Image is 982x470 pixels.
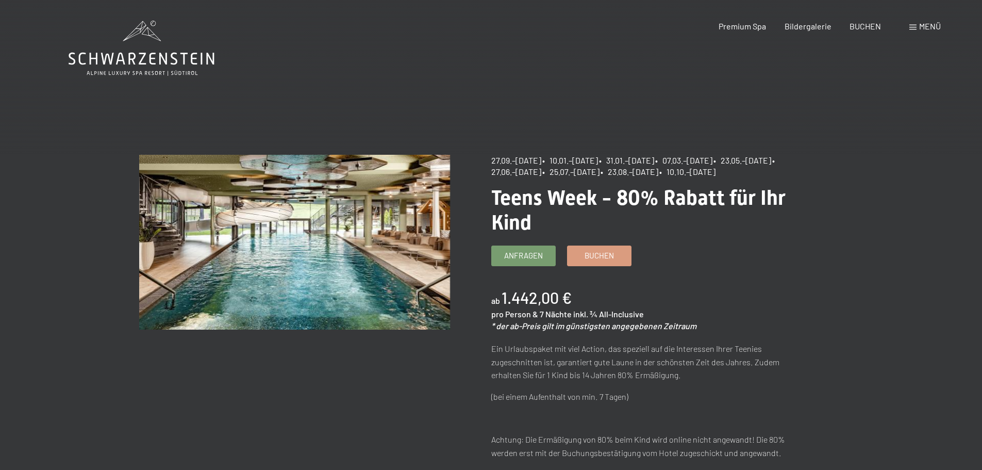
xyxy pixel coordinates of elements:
[139,155,450,330] img: Teens Week - 80% Rabatt für Ihr Kind
[491,155,541,165] span: 27.09.–[DATE]
[919,21,941,31] span: Menü
[573,309,644,319] span: inkl. ¾ All-Inclusive
[542,155,598,165] span: • 10.01.–[DATE]
[659,167,715,176] span: • 10.10.–[DATE]
[713,155,771,165] span: • 23.05.–[DATE]
[599,155,654,165] span: • 31.01.–[DATE]
[491,433,802,459] p: Achtung: Die Ermäßigung von 80% beim Kind wird online nicht angewandt! Die 80% werden erst mit de...
[491,342,802,382] p: Ein Urlaubspaket mit viel Action, das speziell auf die Interessen Ihrer Teenies zugeschnitten ist...
[850,21,881,31] a: BUCHEN
[540,309,572,319] span: 7 Nächte
[502,288,572,307] b: 1.442,00 €
[655,155,712,165] span: • 07.03.–[DATE]
[785,21,831,31] a: Bildergalerie
[491,296,500,305] span: ab
[492,246,555,266] a: Anfragen
[491,390,802,403] p: (bei einem Aufenthalt von min. 7 Tagen)
[491,321,696,331] em: * der ab-Preis gilt im günstigsten angegebenen Zeitraum
[719,21,766,31] a: Premium Spa
[601,167,658,176] span: • 23.08.–[DATE]
[491,186,786,235] span: Teens Week - 80% Rabatt für Ihr Kind
[585,250,614,261] span: Buchen
[568,246,631,266] a: Buchen
[491,309,538,319] span: pro Person &
[542,167,600,176] span: • 25.07.–[DATE]
[504,250,543,261] span: Anfragen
